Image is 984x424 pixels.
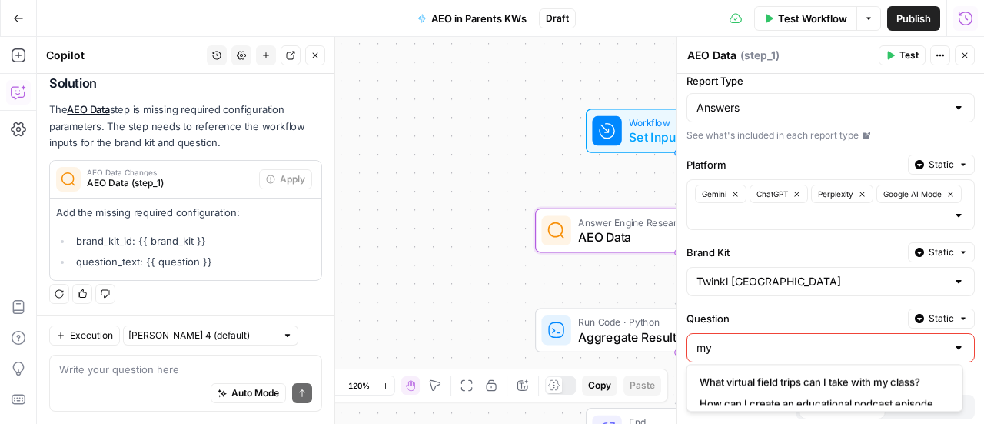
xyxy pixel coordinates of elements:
a: AEO Data [67,103,109,115]
p: The step is missing required configuration parameters. The step needs to reference the workflow i... [49,102,322,150]
img: website_grey.svg [25,40,37,52]
button: Publish [887,6,940,31]
button: ChatGPT [750,185,808,203]
button: Static [908,309,975,329]
button: Paste [623,376,661,396]
a: See what's included in each report type [686,129,975,142]
div: Domain: [DOMAIN_NAME] [40,40,169,52]
button: Test Workflow [754,6,856,31]
input: Twinkl USA [696,274,946,289]
div: WorkflowSet InputsInputs [535,109,821,153]
button: Execution [49,326,120,346]
span: AEO Data Changes [87,169,253,176]
span: Apply [280,172,305,186]
button: Google AI Mode [876,185,962,203]
span: ( step_1 ) [740,48,780,63]
p: Add the missing required configuration: [56,205,315,221]
span: Aggregate Results [578,328,755,346]
label: Platform [686,157,902,172]
textarea: AEO Data [687,48,736,63]
div: Domain Overview [58,91,138,101]
button: Static [908,242,975,262]
button: Apply [259,169,312,189]
span: Set Inputs [629,128,720,146]
span: Static [929,312,954,326]
div: Copilot [46,48,202,63]
button: Static [908,155,975,175]
span: Static [929,158,954,172]
label: Brand Kit [686,245,902,260]
span: 120% [348,379,370,392]
div: Run Code · PythonAggregate ResultsStep 3 [535,308,821,352]
span: AEO Data (step_1) [87,176,253,190]
span: Draft [546,12,569,25]
span: AEO Data [578,228,772,246]
button: Gemini [695,185,746,203]
span: Answer Engine Research [578,215,772,229]
span: Copy [588,379,611,392]
span: Gemini [702,188,726,200]
button: AEO in Parents KWs [408,6,536,31]
button: Test [879,45,926,65]
span: Static [929,245,954,259]
span: Publish [896,11,931,26]
img: tab_keywords_by_traffic_grey.svg [153,89,165,102]
h2: Solution [49,76,322,91]
span: Google AI Mode [883,188,942,200]
span: Perplexity [818,188,853,200]
span: ChatGPT [756,188,788,200]
li: question_text: {{ question }} [72,254,315,269]
div: Keywords by Traffic [170,91,259,101]
button: Perplexity [811,185,873,203]
button: Auto Mode [211,383,286,403]
span: What virtual field trips can I take with my class? [700,374,944,389]
span: Paste [630,379,655,392]
input: Answers [696,100,946,115]
span: Auto Mode [231,386,279,400]
div: Answer Engine ResearchAEO DataStep 1 [535,209,821,253]
span: Workflow [629,115,720,130]
span: Test Workflow [778,11,847,26]
span: Test [899,48,919,62]
input: Type to search [696,340,946,356]
span: AEO in Parents KWs [431,11,527,26]
span: Run Code · Python [578,315,755,329]
span: Execution [70,329,113,342]
label: Report Type [686,73,975,88]
span: How can I create an educational podcast episode for my class? [700,396,944,411]
li: brand_kit_id: {{ brand_kit }} [72,233,315,249]
img: logo_orange.svg [25,25,37,37]
input: Claude Sonnet 4 (default) [128,328,276,343]
div: v 4.0.25 [43,25,75,37]
button: Copy [582,376,617,396]
label: Question [686,311,902,326]
img: tab_domain_overview_orange.svg [42,89,54,102]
